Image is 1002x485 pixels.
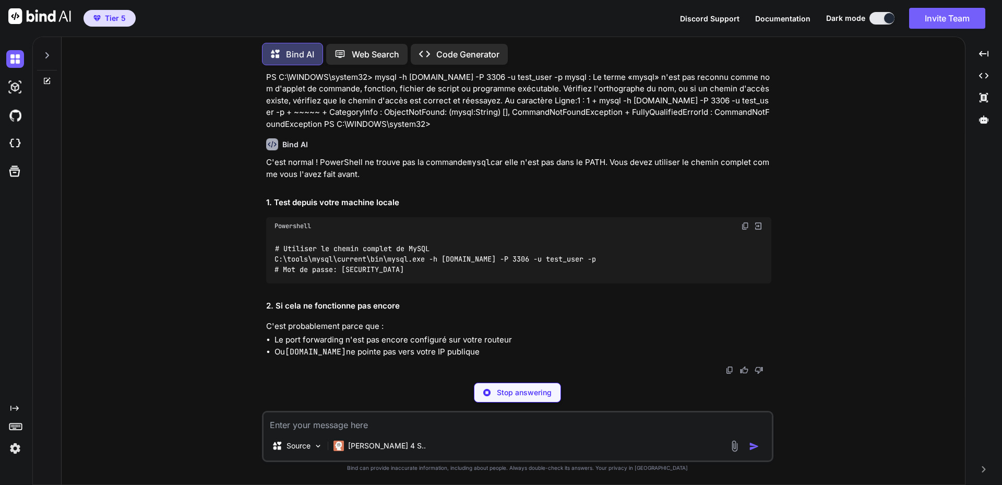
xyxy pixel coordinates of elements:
[8,8,71,24] img: Bind AI
[6,440,24,457] img: settings
[266,321,771,333] p: C'est probablement parce que :
[741,222,749,230] img: copy
[6,78,24,96] img: darkAi-studio
[275,334,771,346] li: Le port forwarding n'est pas encore configuré sur votre routeur
[826,13,865,23] span: Dark mode
[266,197,771,209] h2: 1. Test depuis votre machine locale
[286,48,314,61] p: Bind AI
[680,14,739,23] span: Discord Support
[6,135,24,152] img: cloudideIcon
[266,300,771,312] h2: 2. Si cela ne fonctionne pas encore
[740,366,748,374] img: like
[83,10,136,27] button: premiumTier 5
[6,50,24,68] img: darkChat
[348,441,426,451] p: [PERSON_NAME] 4 S..
[6,107,24,124] img: githubDark
[352,48,399,61] p: Web Search
[436,48,499,61] p: Code Generator
[909,8,985,29] button: Invite Team
[275,346,771,358] li: Ou ne pointe pas vers votre IP publique
[680,13,739,24] button: Discord Support
[749,441,759,452] img: icon
[287,441,311,451] p: Source
[266,72,771,131] p: PS C:\WINDOWS\system32> mysql -h [DOMAIN_NAME] -P 3306 -u test_user -p mysql : Le terme «mysql» n...
[729,440,741,452] img: attachment
[285,347,346,357] code: [DOMAIN_NAME]
[93,15,101,21] img: premium
[105,13,126,23] span: Tier 5
[467,157,491,168] code: mysql
[266,157,771,180] p: C'est normal ! PowerShell ne trouve pas la commande car elle n'est pas dans le PATH. Vous devez u...
[497,387,552,398] p: Stop answering
[275,222,311,230] span: Powershell
[754,221,763,231] img: Open in Browser
[333,441,344,451] img: Claude 4 Sonnet
[755,366,763,374] img: dislike
[282,139,308,150] h6: Bind AI
[275,243,596,276] code: # Utiliser le chemin complet de MySQL C:\tools\mysql\current\bin\mysql.exe -h [DOMAIN_NAME] -P 33...
[755,13,810,24] button: Documentation
[755,14,810,23] span: Documentation
[262,464,773,472] p: Bind can provide inaccurate information, including about people. Always double-check its answers....
[314,442,323,451] img: Pick Models
[725,366,734,374] img: copy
